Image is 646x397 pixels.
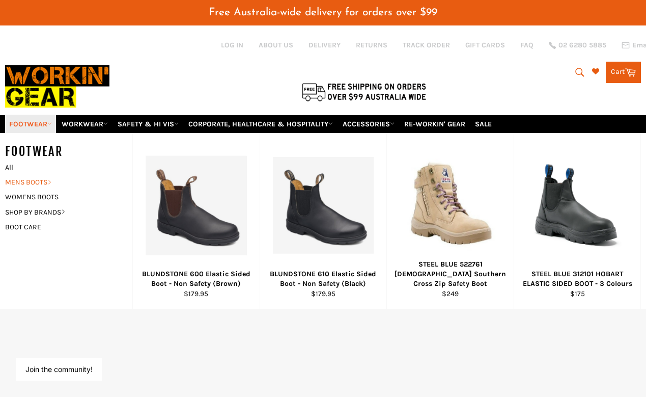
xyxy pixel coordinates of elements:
a: CORPORATE, HEALTHCARE & HOSPITALITY [184,115,337,133]
img: BLUNDSTONE 600 Elastic Sided Boot - Non Safety (Brown) - Workin Gear [146,156,247,255]
a: SALE [471,115,496,133]
a: ACCESSORIES [339,115,399,133]
a: BLUNDSTONE 600 Elastic Sided Boot - Non Safety (Brown) - Workin Gear BLUNDSTONE 600 Elastic Sided... [132,133,260,309]
a: Log in [221,41,243,49]
a: FAQ [520,40,533,50]
img: BLUNDSTONE 610 Elastic Sided Boot - Non Safety - Workin Gear [273,157,374,254]
div: $249 [394,289,508,299]
div: BLUNDSTONE 600 Elastic Sided Boot - Non Safety (Brown) [139,269,253,289]
a: DELIVERY [308,40,341,50]
button: Join the community! [25,365,93,374]
div: $175 [521,289,634,299]
div: $179.95 [266,289,380,299]
a: RETURNS [356,40,387,50]
a: BLUNDSTONE 610 Elastic Sided Boot - Non Safety - Workin Gear BLUNDSTONE 610 Elastic Sided Boot - ... [260,133,387,309]
img: STEEL BLUE 522761 Ladies Southern Cross Zip Safety Boot - Workin Gear [400,155,501,256]
a: Cart [606,62,641,83]
a: WORKWEAR [58,115,112,133]
a: RE-WORKIN' GEAR [400,115,469,133]
span: 02 6280 5885 [558,42,606,49]
img: Flat $9.95 shipping Australia wide [300,81,428,102]
a: STEEL BLUE 312101 HOBART ELASTIC SIDED BOOT - Workin' Gear STEEL BLUE 312101 HOBART ELASTIC SIDED... [514,133,641,309]
a: 02 6280 5885 [549,42,606,49]
a: TRACK ORDER [403,40,450,50]
div: STEEL BLUE 312101 HOBART ELASTIC SIDED BOOT - 3 Colours [521,269,634,289]
div: STEEL BLUE 522761 [DEMOGRAPHIC_DATA] Southern Cross Zip Safety Boot [394,259,508,289]
div: $179.95 [139,289,253,299]
img: STEEL BLUE 312101 HOBART ELASTIC SIDED BOOT - Workin' Gear [527,161,628,250]
h5: FOOTWEAR [5,143,132,160]
a: SAFETY & HI VIS [114,115,183,133]
a: STEEL BLUE 522761 Ladies Southern Cross Zip Safety Boot - Workin Gear STEEL BLUE 522761 [DEMOGRAP... [386,133,514,309]
img: Workin Gear leaders in Workwear, Safety Boots, PPE, Uniforms. Australia's No.1 in Workwear [5,58,109,115]
div: BLUNDSTONE 610 Elastic Sided Boot - Non Safety (Black) [266,269,380,289]
a: ABOUT US [259,40,293,50]
a: FOOTWEAR [5,115,56,133]
span: Free Australia-wide delivery for orders over $99 [209,7,437,18]
a: GIFT CARDS [465,40,505,50]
